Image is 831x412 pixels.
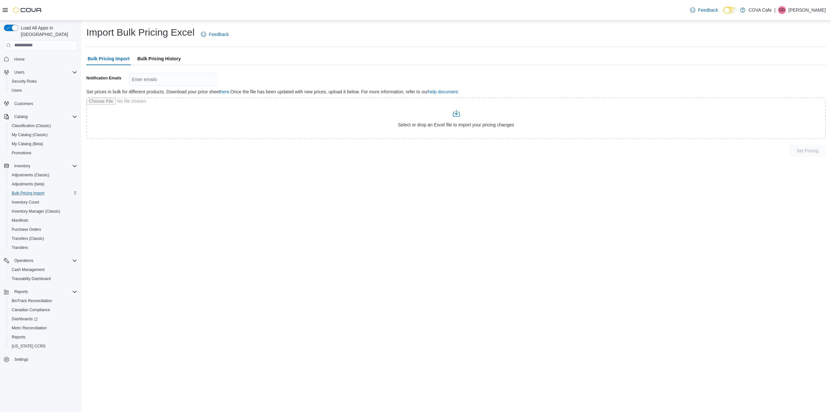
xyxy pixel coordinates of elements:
[12,172,49,178] span: Adjustments (Classic)
[12,288,31,296] button: Reports
[688,4,720,17] a: Feedback
[9,122,77,130] span: Classification (Classic)
[12,307,50,312] span: Canadian Compliance
[12,236,44,241] span: Transfers (Classic)
[12,245,28,250] span: Transfers
[9,87,77,94] span: Users
[1,112,80,121] button: Catalog
[12,288,77,296] span: Reports
[9,189,47,197] a: Bulk Pricing Import
[9,333,28,341] a: Reports
[774,6,775,14] p: |
[14,70,24,75] span: Users
[9,342,48,350] a: [US_STATE] CCRS
[723,7,737,14] input: Dark Mode
[9,244,77,252] span: Transfers
[6,121,80,130] button: Classification (Classic)
[86,26,194,39] h1: Import Bulk Pricing Excel
[12,257,36,265] button: Operations
[86,89,826,94] p: Set prices in bulk for different products. Download your price sheet Once the file has been updat...
[9,342,77,350] span: Washington CCRS
[9,226,77,233] span: Purchase Orders
[9,275,53,283] a: Traceabilty Dashboard
[12,267,44,272] span: Cash Management
[86,76,121,81] label: Notification Emails
[9,140,46,148] a: My Catalog (Beta)
[137,52,181,65] span: Bulk Pricing History
[428,89,459,94] a: help document.
[9,207,63,215] a: Inventory Manager (Classic)
[12,298,52,303] span: BioTrack Reconciliation
[88,52,130,65] span: Bulk Pricing Import
[9,266,77,274] span: Cash Management
[12,79,37,84] span: Security Roles
[698,7,718,13] span: Feedback
[12,227,41,232] span: Purchase Orders
[9,131,50,139] a: My Catalog (Classic)
[9,297,77,305] span: BioTrack Reconciliation
[12,276,51,281] span: Traceabilty Dashboard
[9,226,44,233] a: Purchase Orders
[12,113,30,121] button: Catalog
[6,216,80,225] button: Manifests
[1,99,80,108] button: Customers
[9,306,77,314] span: Canadian Compliance
[220,89,230,94] a: here.
[9,235,47,242] a: Transfers (Classic)
[12,257,77,265] span: Operations
[6,139,80,148] button: My Catalog (Beta)
[12,218,28,223] span: Manifests
[9,131,77,139] span: My Catalog (Classic)
[14,357,28,362] span: Settings
[12,100,36,108] a: Customers
[6,198,80,207] button: Inventory Count
[9,217,77,224] span: Manifests
[12,132,48,137] span: My Catalog (Classic)
[9,189,77,197] span: Bulk Pricing Import
[14,258,33,263] span: Operations
[1,161,80,171] button: Inventory
[797,147,819,154] span: Set Pricing
[9,77,39,85] a: Security Roles
[9,180,77,188] span: Adjustments (beta)
[12,356,31,363] a: Settings
[9,306,53,314] a: Canadian Compliance
[9,244,31,252] a: Transfers
[198,28,231,41] a: Feedback
[12,209,60,214] span: Inventory Manager (Classic)
[9,315,40,323] a: Dashboards
[9,275,77,283] span: Traceabilty Dashboard
[12,88,22,93] span: Users
[12,55,77,63] span: Home
[12,355,77,363] span: Settings
[14,114,28,119] span: Catalog
[12,162,77,170] span: Inventory
[6,274,80,283] button: Traceabilty Dashboard
[6,243,80,252] button: Transfers
[14,289,28,294] span: Reports
[788,6,826,14] p: [PERSON_NAME]
[6,333,80,342] button: Reports
[12,68,27,76] button: Users
[9,217,31,224] a: Manifests
[4,52,77,381] nav: Complex example
[9,171,77,179] span: Adjustments (Classic)
[6,314,80,324] a: Dashboards
[209,31,229,38] span: Feedback
[6,225,80,234] button: Purchase Orders
[12,344,45,349] span: [US_STATE] CCRS
[12,316,38,322] span: Dashboards
[6,189,80,198] button: Bulk Pricing Import
[6,234,80,243] button: Transfers (Classic)
[9,315,77,323] span: Dashboards
[14,101,33,106] span: Customers
[12,113,77,121] span: Catalog
[12,55,27,63] a: Home
[6,342,80,351] button: [US_STATE] CCRS
[18,25,77,38] span: Load All Apps in [GEOGRAPHIC_DATA]
[1,68,80,77] button: Users
[9,198,42,206] a: Inventory Count
[12,162,33,170] button: Inventory
[9,171,52,179] a: Adjustments (Classic)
